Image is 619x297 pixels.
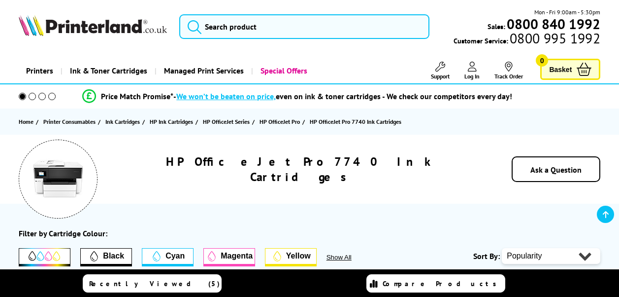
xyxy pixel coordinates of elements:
span: HP Ink Cartridges [150,116,193,127]
a: Ask a Question [530,165,582,175]
a: Home [19,116,36,127]
span: Yellow [286,252,311,260]
span: Ink & Toner Cartridges [70,58,147,83]
a: Printer Consumables [43,116,98,127]
a: HP OfficeJet Series [203,116,252,127]
a: Ink & Toner Cartridges [61,58,155,83]
a: 0800 840 1992 [505,19,600,29]
input: Search product [179,14,429,39]
button: Yellow [265,248,317,266]
span: Magenta [221,252,253,260]
button: Filter by Black [80,248,132,266]
a: Printers [19,58,61,83]
span: Sort By: [473,251,500,261]
a: HP OfficeJet Pro [260,116,302,127]
span: Cyan [165,252,185,260]
a: Recently Viewed (5) [83,274,222,293]
a: Managed Print Services [155,58,251,83]
a: Support [431,62,450,80]
b: 0800 840 1992 [507,15,600,33]
div: Filter by Cartridge Colour: [19,228,107,238]
a: Track Order [494,62,523,80]
span: Basket [549,63,572,76]
span: 0800 995 1992 [508,34,600,43]
a: Ink Cartridges [105,116,142,127]
a: Special Offers [251,58,315,83]
span: Sales: [488,22,505,31]
span: 0 [536,54,548,67]
span: HP OfficeJet Pro [260,116,300,127]
button: Show All [326,254,378,261]
span: Mon - Fri 9:00am - 5:30pm [534,7,600,17]
span: Log In [464,73,480,80]
a: Log In [464,62,480,80]
a: HP Ink Cartridges [150,116,195,127]
span: Customer Service: [454,34,600,45]
a: Basket 0 [540,59,600,80]
div: - even on ink & toner cartridges - We check our competitors every day! [173,91,512,101]
span: HP OfficeJet Series [203,116,250,127]
span: Compare Products [383,279,502,288]
span: Printer Consumables [43,116,96,127]
img: HP OfficeJet Pro 7740 Multifunction Printer Ink Cartridges [33,154,83,204]
span: Price Match Promise* [101,91,173,101]
li: modal_Promise [5,88,590,105]
button: Cyan [142,248,194,266]
span: HP OfficeJet Pro 7740 Ink Cartridges [310,118,401,125]
img: Printerland Logo [19,15,167,36]
span: Recently Viewed (5) [89,279,220,288]
span: We won’t be beaten on price, [176,91,276,101]
a: Printerland Logo [19,15,167,38]
span: Ink Cartridges [105,116,140,127]
span: Black [103,252,124,260]
span: Support [431,73,450,80]
button: Magenta [203,248,255,266]
a: Compare Products [366,274,505,293]
h1: HP OfficeJet Pro 7740 Ink Cartridges [120,154,483,185]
